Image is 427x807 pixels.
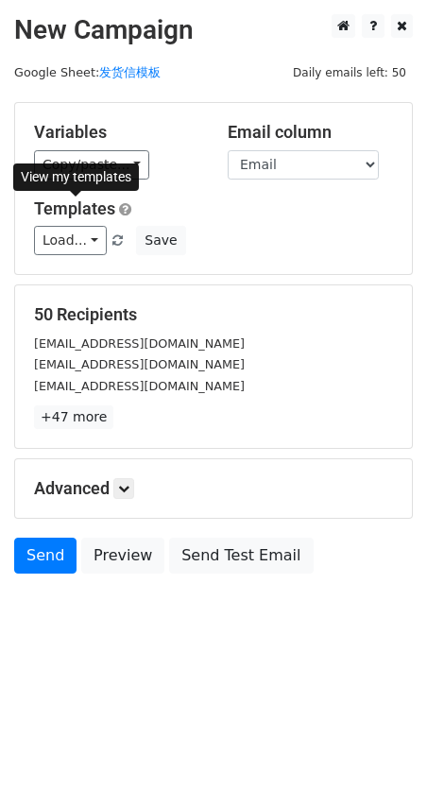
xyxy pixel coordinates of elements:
h5: Email column [228,122,393,143]
a: 发货信模板 [99,65,161,79]
small: [EMAIL_ADDRESS][DOMAIN_NAME] [34,357,245,371]
div: 聊天小组件 [333,716,427,807]
a: Daily emails left: 50 [286,65,413,79]
a: Templates [34,198,115,218]
span: Daily emails left: 50 [286,62,413,83]
small: [EMAIL_ADDRESS][DOMAIN_NAME] [34,379,245,393]
small: [EMAIL_ADDRESS][DOMAIN_NAME] [34,336,245,351]
a: Copy/paste... [34,150,149,180]
small: Google Sheet: [14,65,161,79]
a: Load... [34,226,107,255]
a: Send Test Email [169,538,313,574]
button: Save [136,226,185,255]
h5: 50 Recipients [34,304,393,325]
a: +47 more [34,405,113,429]
h5: Advanced [34,478,393,499]
h5: Variables [34,122,199,143]
a: Preview [81,538,164,574]
a: Send [14,538,77,574]
iframe: Chat Widget [333,716,427,807]
h2: New Campaign [14,14,413,46]
div: View my templates [13,163,139,191]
